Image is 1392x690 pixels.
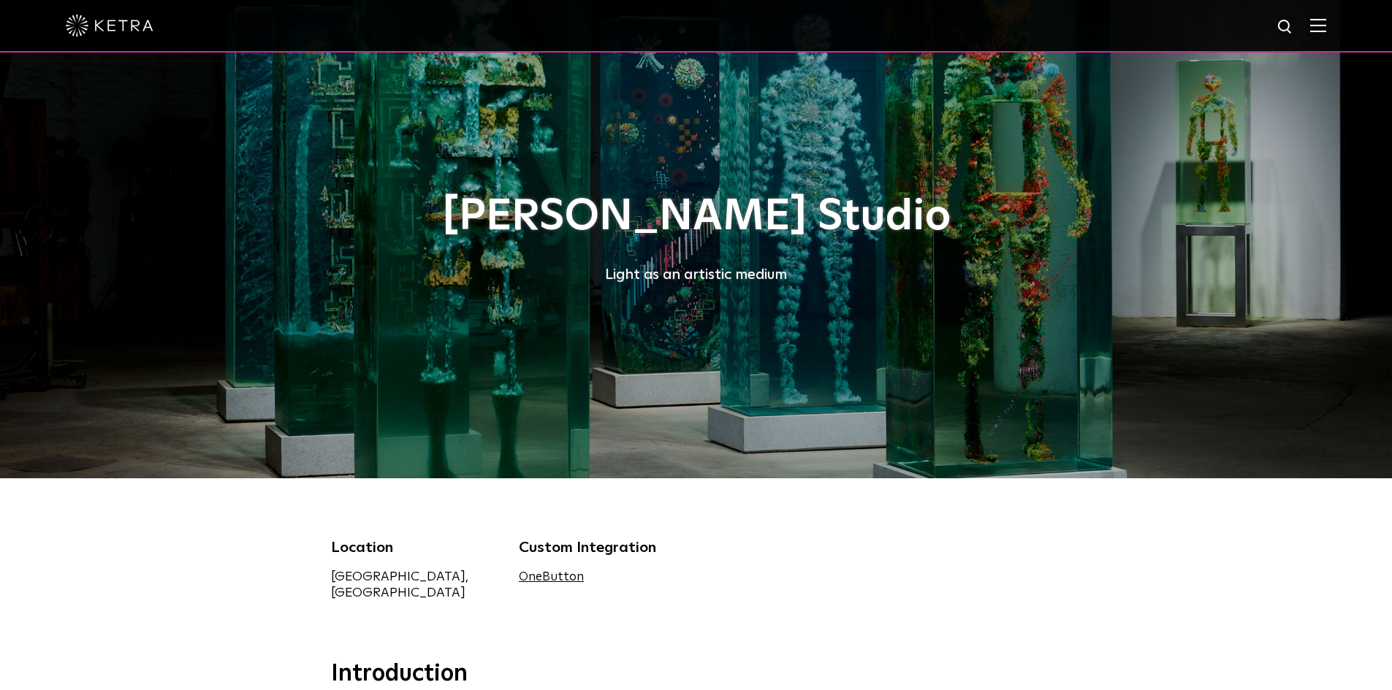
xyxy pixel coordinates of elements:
[1310,18,1326,32] img: Hamburger%20Nav.svg
[331,537,498,559] div: Location
[331,193,1062,241] h1: [PERSON_NAME] Studio
[519,571,584,583] a: OneButton
[331,569,498,601] div: [GEOGRAPHIC_DATA], [GEOGRAPHIC_DATA]
[1277,18,1295,37] img: search icon
[66,15,153,37] img: ketra-logo-2019-white
[331,659,1062,690] h3: Introduction
[519,537,685,559] div: Custom Integration
[331,263,1062,286] div: Light as an artistic medium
